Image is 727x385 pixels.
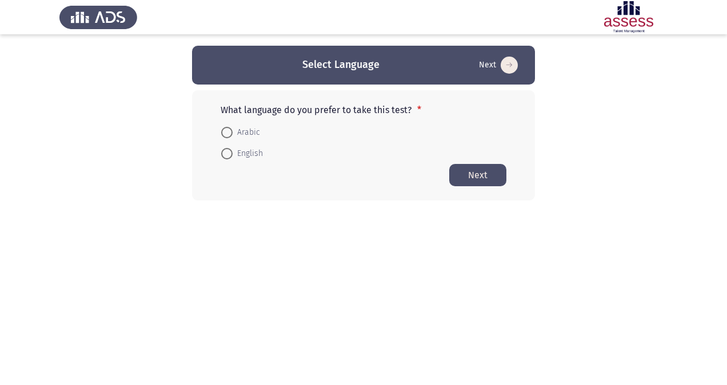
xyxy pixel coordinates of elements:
button: Start assessment [476,56,521,74]
h3: Select Language [302,58,380,72]
img: Assessment logo of ASSESS Focus 4 Module Assessment (EN/AR) (Advanced - IB) [590,1,668,33]
p: What language do you prefer to take this test? [221,105,506,115]
button: Start assessment [449,164,506,186]
span: Arabic [233,126,260,139]
img: Assess Talent Management logo [59,1,137,33]
span: English [233,147,263,161]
